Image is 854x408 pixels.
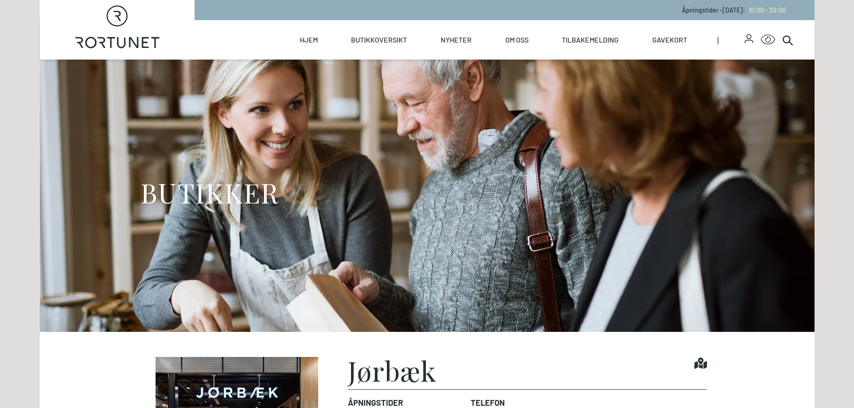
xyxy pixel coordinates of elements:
a: Om oss [505,20,529,60]
h1: BUTIKKER [140,176,279,209]
a: Nyheter [441,20,472,60]
span: 10:00 - 20:00 [749,6,786,14]
p: Åpningstider - [DATE] : [682,5,786,15]
a: Tilbakemelding [562,20,619,60]
h1: Jørbæk [348,357,437,384]
a: Gavekort [652,20,687,60]
span: | [717,20,745,60]
a: Butikkoversikt [351,20,407,60]
button: Open Accessibility Menu [761,33,775,47]
a: Hjem [300,20,318,60]
a: 10:00 - 20:00 [745,6,786,14]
